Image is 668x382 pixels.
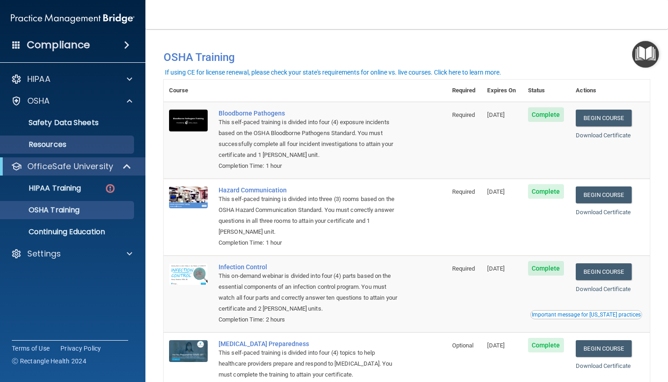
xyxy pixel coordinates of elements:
p: OSHA [27,95,50,106]
a: Terms of Use [12,344,50,353]
span: Ⓒ Rectangle Health 2024 [12,357,86,366]
span: Required [452,188,475,195]
div: Completion Time: 2 hours [219,314,401,325]
span: [DATE] [487,265,504,272]
span: Complete [528,107,564,122]
a: Download Certificate [576,209,631,216]
a: Begin Course [576,110,631,126]
div: This self-paced training is divided into four (4) exposure incidents based on the OSHA Bloodborne... [219,117,401,161]
button: If using CE for license renewal, please check your state's requirements for online vs. live cours... [164,68,503,77]
th: Course [164,80,213,102]
span: Required [452,265,475,272]
p: Resources [6,140,130,149]
th: Expires On [482,80,522,102]
a: Begin Course [576,340,631,357]
a: Begin Course [576,186,631,203]
a: OfficeSafe University [11,161,132,172]
p: OSHA Training [6,206,80,215]
a: Infection Control [219,263,401,271]
img: danger-circle.6113f641.png [105,183,116,194]
a: OSHA [11,95,132,106]
h4: OSHA Training [164,51,650,64]
a: Begin Course [576,263,631,280]
div: Important message for [US_STATE] practices [532,312,641,317]
span: [DATE] [487,188,504,195]
a: Bloodborne Pathogens [219,110,401,117]
span: Optional [452,342,474,349]
div: If using CE for license renewal, please check your state's requirements for online vs. live cours... [165,69,501,75]
p: HIPAA Training [6,184,81,193]
span: Required [452,111,475,118]
a: Settings [11,248,132,259]
div: This on-demand webinar is divided into four (4) parts based on the essential components of an inf... [219,271,401,314]
p: OfficeSafe University [27,161,113,172]
a: Download Certificate [576,132,631,139]
a: Privacy Policy [60,344,101,353]
a: [MEDICAL_DATA] Preparedness [219,340,401,347]
p: Continuing Education [6,227,130,236]
span: Complete [528,184,564,199]
a: Hazard Communication [219,186,401,194]
p: HIPAA [27,74,50,85]
p: Settings [27,248,61,259]
a: HIPAA [11,74,132,85]
th: Actions [570,80,650,102]
th: Status [523,80,571,102]
div: This self-paced training is divided into four (4) topics to help healthcare providers prepare and... [219,347,401,380]
div: Completion Time: 1 hour [219,237,401,248]
div: This self-paced training is divided into three (3) rooms based on the OSHA Hazard Communication S... [219,194,401,237]
a: Download Certificate [576,362,631,369]
th: Required [447,80,482,102]
span: Complete [528,261,564,276]
span: [DATE] [487,111,504,118]
p: Safety Data Sheets [6,118,130,127]
img: PMB logo [11,10,135,28]
a: Download Certificate [576,286,631,292]
button: Read this if you are a dental practitioner in the state of CA [530,310,642,319]
h4: Compliance [27,39,90,51]
button: Open Resource Center [632,41,659,68]
div: Completion Time: 1 hour [219,161,401,171]
span: Complete [528,338,564,352]
span: [DATE] [487,342,504,349]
